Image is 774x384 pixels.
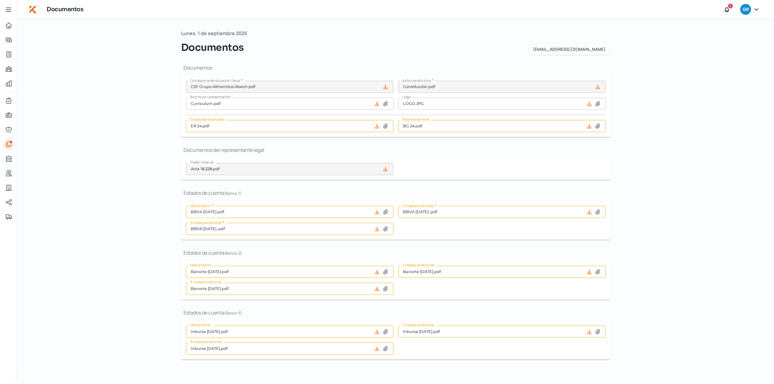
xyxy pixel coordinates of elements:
[3,211,15,223] a: Colateral
[181,40,244,55] span: Documentos
[402,117,429,122] span: Balance general
[402,322,434,327] span: 2 meses anteriores
[190,203,211,208] span: Mes anterior
[730,3,731,9] span: 1
[3,48,15,60] a: Tus créditos
[3,138,15,150] a: Documentos
[190,220,222,225] span: 3 meses anteriores
[181,64,610,71] h1: Documentos
[224,310,242,316] span: ( Banco 3 )
[224,190,241,196] span: ( Banco 1 )
[402,94,410,99] span: Logo
[181,147,610,153] h1: Documentos del representante legal
[3,77,15,89] a: Mis finanzas
[743,6,749,13] span: GR
[181,309,610,316] h1: Estados de cuenta
[190,94,231,99] span: Brochure / presentación
[190,117,225,122] span: Estado de resultados
[181,249,610,256] h1: Estados de cuenta
[3,167,15,179] a: Referencias
[3,124,15,136] a: Representantes
[47,5,83,14] h1: Documentos
[3,63,15,75] a: Pago a proveedores
[190,279,222,285] span: 3 meses anteriores
[190,262,211,268] span: Mes anterior
[190,160,213,165] span: Poder notarial
[181,29,247,38] span: Lunes, 1 de septiembre 2025
[3,95,15,107] a: Mi contrato
[402,203,434,208] span: 2 meses anteriores
[402,78,431,83] span: Acta constitutiva
[3,153,15,165] a: Buró de crédito
[224,250,242,256] span: ( Banco 2 )
[190,322,211,327] span: Mes anterior
[3,182,15,194] a: Industria
[181,190,610,196] h1: Estados de cuenta
[3,109,15,121] a: Información general
[190,78,240,83] span: Constancia de situación fiscal
[3,19,15,31] a: Inicio
[402,262,434,268] span: 2 meses anteriores
[190,339,222,344] span: 3 meses anteriores
[3,196,15,208] a: Redes sociales
[3,34,15,46] a: Adelantar facturas
[533,47,606,51] span: [EMAIL_ADDRESS][DOMAIN_NAME]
